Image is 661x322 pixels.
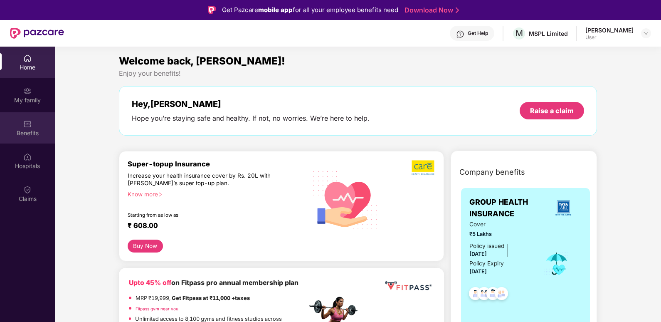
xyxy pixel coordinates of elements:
[136,295,170,301] del: MRP ₹19,999,
[491,285,512,305] img: svg+xml;base64,PHN2ZyB4bWxucz0iaHR0cDovL3d3dy53My5vcmcvMjAwMC9zdmciIHdpZHRoPSI0OC45NDMiIGhlaWdodD...
[469,220,532,229] span: Cover
[543,250,570,277] img: icon
[119,55,285,67] span: Welcome back, [PERSON_NAME]!
[468,30,488,37] div: Get Help
[515,28,523,38] span: M
[132,114,370,123] div: Hope you’re staying safe and healthy. If not, no worries. We’re here to help.
[412,160,435,176] img: b5dec4f62d2307b9de63beb79f102df3.png
[585,34,634,41] div: User
[128,240,163,253] button: Buy Now
[23,186,32,194] img: svg+xml;base64,PHN2ZyBpZD0iQ2xhaW0iIHhtbG5zPSJodHRwOi8vd3d3LnczLm9yZy8yMDAwL3N2ZyIgd2lkdGg9IjIwIi...
[129,279,171,287] b: Upto 45% off
[172,295,250,301] strong: Get Fitpass at ₹11,000 +taxes
[128,172,271,187] div: Increase your health insurance cover by Rs. 20L with [PERSON_NAME]’s super top-up plan.
[383,278,433,293] img: fppp.png
[136,306,178,311] a: Fitpass gym near you
[23,54,32,62] img: svg+xml;base64,PHN2ZyBpZD0iSG9tZSIgeG1sbnM9Imh0dHA6Ly93d3cudzMub3JnLzIwMDAvc3ZnIiB3aWR0aD0iMjAiIG...
[483,285,503,305] img: svg+xml;base64,PHN2ZyB4bWxucz0iaHR0cDovL3d3dy53My5vcmcvMjAwMC9zdmciIHdpZHRoPSI0OC45NDMiIGhlaWdodD...
[23,153,32,161] img: svg+xml;base64,PHN2ZyBpZD0iSG9zcGl0YWxzIiB4bWxucz0iaHR0cDovL3d3dy53My5vcmcvMjAwMC9zdmciIHdpZHRoPS...
[529,30,568,37] div: MSPL Limited
[132,99,370,109] div: Hey, [PERSON_NAME]
[469,242,504,251] div: Policy issued
[158,192,163,197] span: right
[128,212,272,218] div: Starting from as low as
[469,196,545,220] span: GROUP HEALTH INSURANCE
[128,191,302,196] div: Know more
[469,259,504,268] div: Policy Expiry
[404,6,456,15] a: Download Now
[128,221,299,231] div: ₹ 608.00
[119,69,597,78] div: Enjoy your benefits!
[474,285,494,305] img: svg+xml;base64,PHN2ZyB4bWxucz0iaHR0cDovL3d3dy53My5vcmcvMjAwMC9zdmciIHdpZHRoPSI0OC45MTUiIGhlaWdodD...
[23,87,32,95] img: svg+xml;base64,PHN2ZyB3aWR0aD0iMjAiIGhlaWdodD0iMjAiIHZpZXdCb3g9IjAgMCAyMCAyMCIgZmlsbD0ibm9uZSIgeG...
[23,120,32,128] img: svg+xml;base64,PHN2ZyBpZD0iQmVuZWZpdHMiIHhtbG5zPSJodHRwOi8vd3d3LnczLm9yZy8yMDAwL3N2ZyIgd2lkdGg9Ij...
[129,279,298,287] b: on Fitpass pro annual membership plan
[222,5,398,15] div: Get Pazcare for all your employee benefits need
[128,160,307,168] div: Super-topup Insurance
[530,106,574,115] div: Raise a claim
[459,166,525,178] span: Company benefits
[469,251,487,257] span: [DATE]
[469,230,532,238] span: ₹5 Lakhs
[456,30,464,38] img: svg+xml;base64,PHN2ZyBpZD0iSGVscC0zMngzMiIgeG1sbnM9Imh0dHA6Ly93d3cudzMub3JnLzIwMDAvc3ZnIiB3aWR0aD...
[258,6,293,14] strong: mobile app
[552,197,575,219] img: insurerLogo
[469,268,487,275] span: [DATE]
[307,161,384,239] img: svg+xml;base64,PHN2ZyB4bWxucz0iaHR0cDovL3d3dy53My5vcmcvMjAwMC9zdmciIHhtbG5zOnhsaW5rPSJodHRwOi8vd3...
[465,285,486,305] img: svg+xml;base64,PHN2ZyB4bWxucz0iaHR0cDovL3d3dy53My5vcmcvMjAwMC9zdmciIHdpZHRoPSI0OC45NDMiIGhlaWdodD...
[10,28,64,39] img: New Pazcare Logo
[456,6,459,15] img: Stroke
[208,6,216,14] img: Logo
[643,30,649,37] img: svg+xml;base64,PHN2ZyBpZD0iRHJvcGRvd24tMzJ4MzIiIHhtbG5zPSJodHRwOi8vd3d3LnczLm9yZy8yMDAwL3N2ZyIgd2...
[585,26,634,34] div: [PERSON_NAME]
